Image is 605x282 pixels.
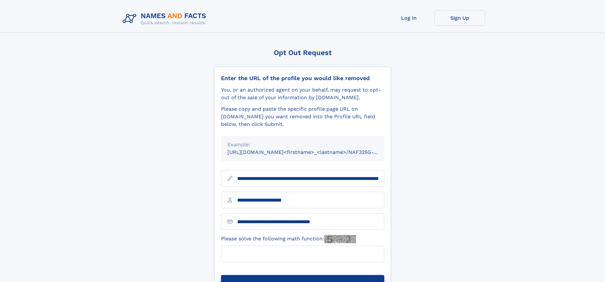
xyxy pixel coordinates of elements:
div: Example: [227,141,378,148]
label: Please solve the following math function: [221,235,356,243]
a: Sign Up [434,10,485,26]
div: Please copy and paste the specific profile page URL on [DOMAIN_NAME] you want removed into the Pr... [221,105,384,128]
div: Enter the URL of the profile you would like removed [221,75,384,82]
div: You, or an authorized agent on your behalf, may request to opt-out of the sale of your informatio... [221,86,384,101]
div: Opt Out Request [214,49,391,57]
a: Log In [384,10,434,26]
small: [URL][DOMAIN_NAME]<firstname>_<lastname>/NAF325G-xxxxxxxx [227,149,396,155]
img: Logo Names and Facts [120,10,212,27]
